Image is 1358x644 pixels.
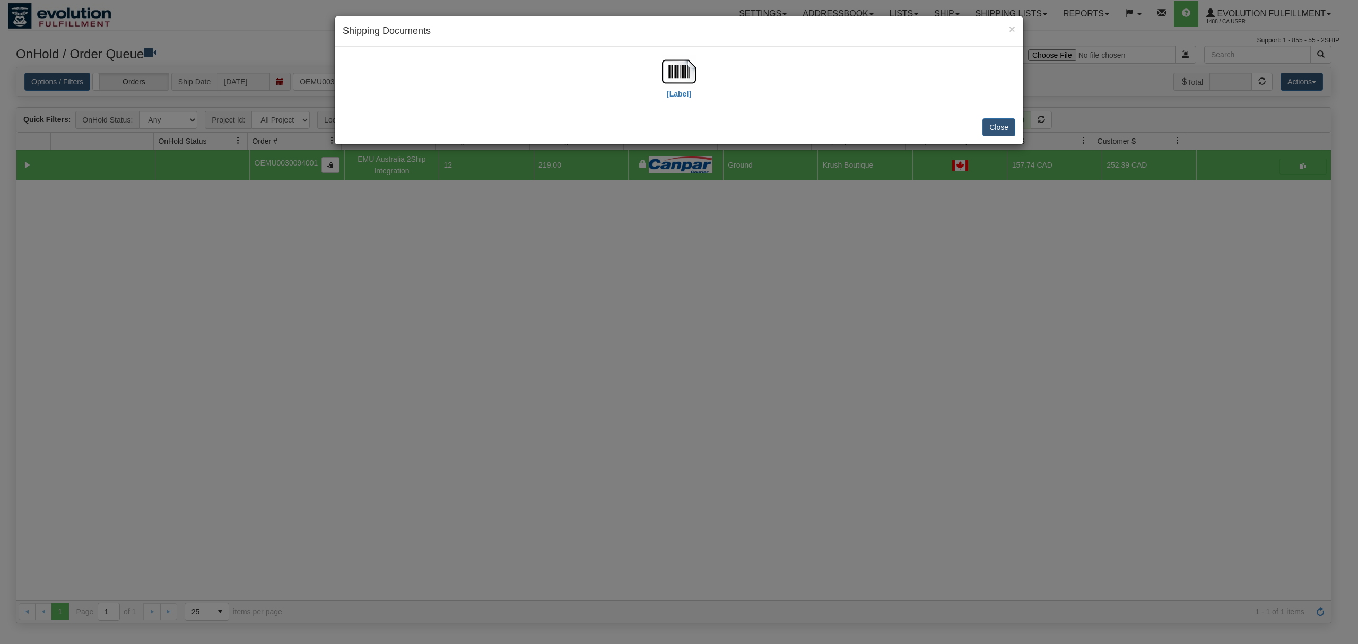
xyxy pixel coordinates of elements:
[1009,23,1015,34] button: Close
[1334,268,1357,376] iframe: chat widget
[982,118,1015,136] button: Close
[1009,23,1015,35] span: ×
[667,89,691,99] label: [Label]
[343,24,1015,38] h4: Shipping Documents
[662,55,696,89] img: barcode.jpg
[662,66,696,98] a: [Label]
